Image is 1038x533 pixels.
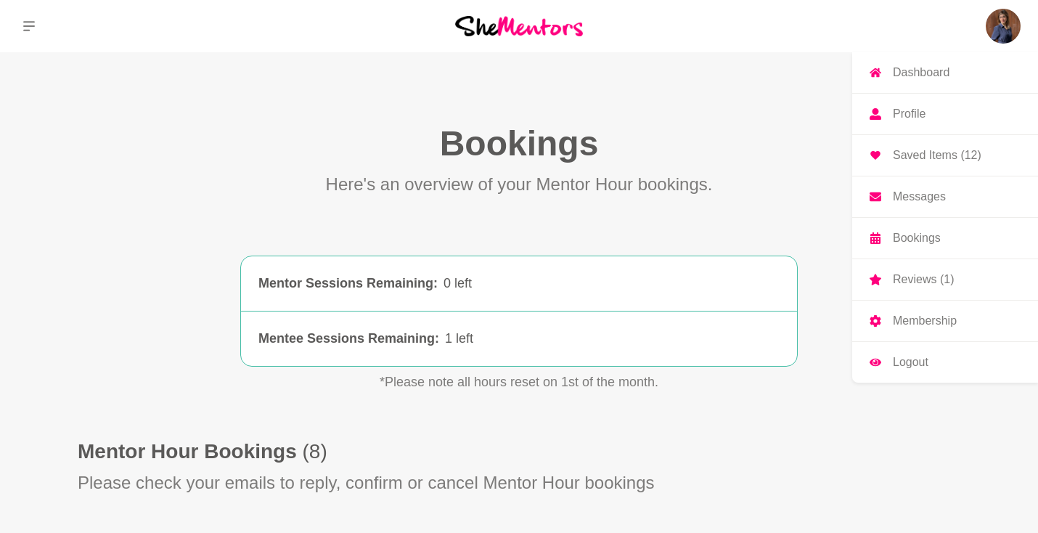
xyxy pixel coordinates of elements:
img: She Mentors Logo [455,16,583,36]
p: *Please note all hours reset on 1st of the month. [171,373,867,392]
div: Mentee Sessions Remaining : [258,329,439,349]
p: Messages [893,191,946,203]
p: Membership [893,315,957,327]
p: Here's an overview of your Mentor Hour bookings. [326,171,713,198]
a: Dashboard [852,52,1038,93]
p: Profile [893,108,925,120]
p: Bookings [893,232,941,244]
p: Dashboard [893,67,949,78]
a: Bookings [852,218,1038,259]
p: Reviews (1) [893,274,954,285]
a: Profile [852,94,1038,134]
a: Saved Items (12) [852,135,1038,176]
h1: Bookings [440,122,599,166]
p: Saved Items (12) [893,150,981,161]
p: Please check your emails to reply, confirm or cancel Mentor Hour bookings [78,470,655,496]
h1: Mentor Hour Bookings [78,439,327,464]
div: 1 left [445,329,780,349]
div: 0 left [444,274,780,293]
a: Messages [852,176,1038,217]
div: Mentor Sessions Remaining : [258,274,438,293]
img: Cintia Hernandez [986,9,1021,44]
p: Logout [893,357,928,368]
a: Cintia HernandezDashboardProfileSaved Items (12)MessagesBookingsReviews (1)MembershipLogout [986,9,1021,44]
a: Reviews (1) [852,259,1038,300]
span: (8) [303,440,327,463]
